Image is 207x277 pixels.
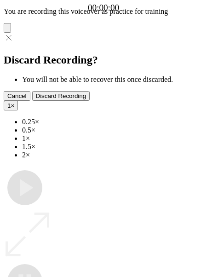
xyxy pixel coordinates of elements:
li: 2× [22,151,203,159]
li: 1× [22,134,203,143]
a: 00:00:00 [88,3,119,13]
button: Cancel [4,91,30,101]
li: 0.5× [22,126,203,134]
h2: Discard Recording? [4,54,203,66]
span: 1 [7,102,11,109]
li: You will not be able to recover this once discarded. [22,75,203,84]
button: 1× [4,101,18,110]
li: 1.5× [22,143,203,151]
p: You are recording this voiceover as practice for training [4,7,203,16]
button: Discard Recording [32,91,90,101]
li: 0.25× [22,118,203,126]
